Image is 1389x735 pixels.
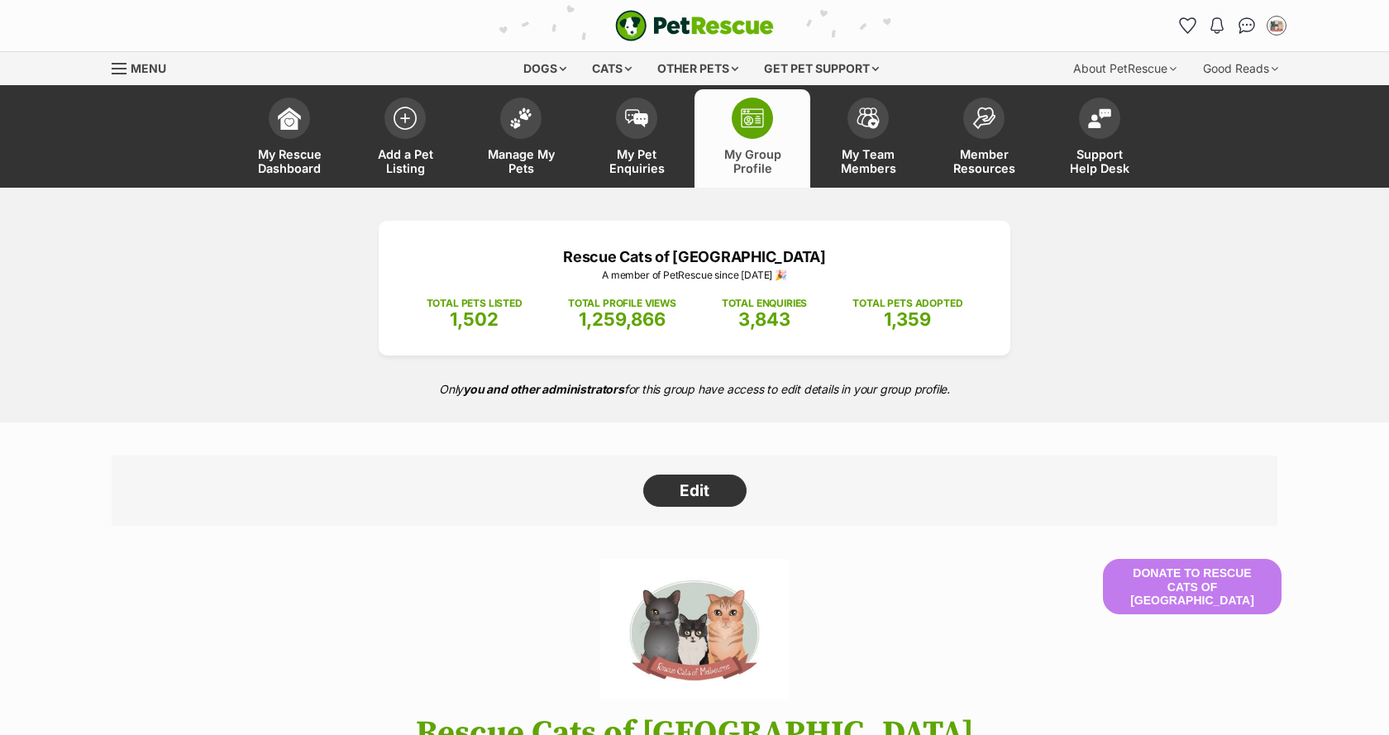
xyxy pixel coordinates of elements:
img: member-resources-icon-8e73f808a243e03378d46382f2149f9095a855e16c252ad45f914b54edf8863c.svg [972,107,995,129]
span: 1,259,866 [579,308,666,330]
strong: you and other administrators [463,382,624,396]
span: My Group Profile [715,147,790,175]
span: Manage My Pets [484,147,558,175]
span: Support Help Desk [1062,147,1137,175]
img: help-desk-icon-fdf02630f3aa405de69fd3d07c3f3aa587a6932b1a1747fa1d2bba05be0121f9.svg [1088,108,1111,128]
a: Menu [112,52,178,82]
span: My Pet Enquiries [599,147,674,175]
p: TOTAL ENQUIRIES [722,296,807,311]
button: My account [1263,12,1290,39]
img: group-profile-icon-3fa3cf56718a62981997c0bc7e787c4b2cf8bcc04b72c1350f741eb67cf2f40e.svg [741,108,764,128]
a: My Group Profile [694,89,810,188]
button: Notifications [1204,12,1230,39]
img: chat-41dd97257d64d25036548639549fe6c8038ab92f7586957e7f3b1b290dea8141.svg [1239,17,1256,34]
p: TOTAL PETS LISTED [427,296,523,311]
img: team-members-icon-5396bd8760b3fe7c0b43da4ab00e1e3bb1a5d9ba89233759b79545d2d3fc5d0d.svg [857,107,880,129]
div: Other pets [646,52,750,85]
img: add-pet-listing-icon-0afa8454b4691262ce3f59096e99ab1cd57d4a30225e0717b998d2c9b9846f56.svg [394,107,417,130]
a: My Team Members [810,89,926,188]
p: Rescue Cats of [GEOGRAPHIC_DATA] [403,246,986,268]
a: Manage My Pets [463,89,579,188]
a: Edit [643,475,747,508]
img: manage-my-pets-icon-02211641906a0b7f246fdf0571729dbe1e7629f14944591b6c1af311fb30b64b.svg [509,107,532,129]
span: Menu [131,61,166,75]
a: Member Resources [926,89,1042,188]
span: 1,359 [884,308,931,330]
div: Dogs [512,52,578,85]
a: Support Help Desk [1042,89,1157,188]
a: My Pet Enquiries [579,89,694,188]
span: 1,502 [450,308,499,330]
img: pet-enquiries-icon-7e3ad2cf08bfb03b45e93fb7055b45f3efa6380592205ae92323e6603595dc1f.svg [625,109,648,127]
div: Good Reads [1191,52,1290,85]
span: My Team Members [831,147,905,175]
a: Favourites [1174,12,1200,39]
p: A member of PetRescue since [DATE] 🎉 [403,268,986,283]
span: Add a Pet Listing [368,147,442,175]
a: Conversations [1234,12,1260,39]
img: notifications-46538b983faf8c2785f20acdc204bb7945ddae34d4c08c2a6579f10ce5e182be.svg [1210,17,1224,34]
img: dashboard-icon-eb2f2d2d3e046f16d808141f083e7271f6b2e854fb5c12c21221c1fb7104beca.svg [278,107,301,130]
span: 3,843 [738,308,790,330]
a: Add a Pet Listing [347,89,463,188]
span: My Rescue Dashboard [252,147,327,175]
a: PetRescue [615,10,774,41]
img: Rescue Cats of Melbourne [600,559,789,699]
img: logo-e224e6f780fb5917bec1dbf3a21bbac754714ae5b6737aabdf751b685950b380.svg [615,10,774,41]
span: Member Resources [947,147,1021,175]
ul: Account quick links [1174,12,1290,39]
div: About PetRescue [1062,52,1188,85]
a: My Rescue Dashboard [231,89,347,188]
p: TOTAL PROFILE VIEWS [568,296,676,311]
p: TOTAL PETS ADOPTED [852,296,962,311]
div: Cats [580,52,643,85]
img: Rescue Cats of Melbourne profile pic [1268,17,1285,34]
button: Donate to Rescue Cats of [GEOGRAPHIC_DATA] [1103,559,1282,613]
div: Get pet support [752,52,890,85]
